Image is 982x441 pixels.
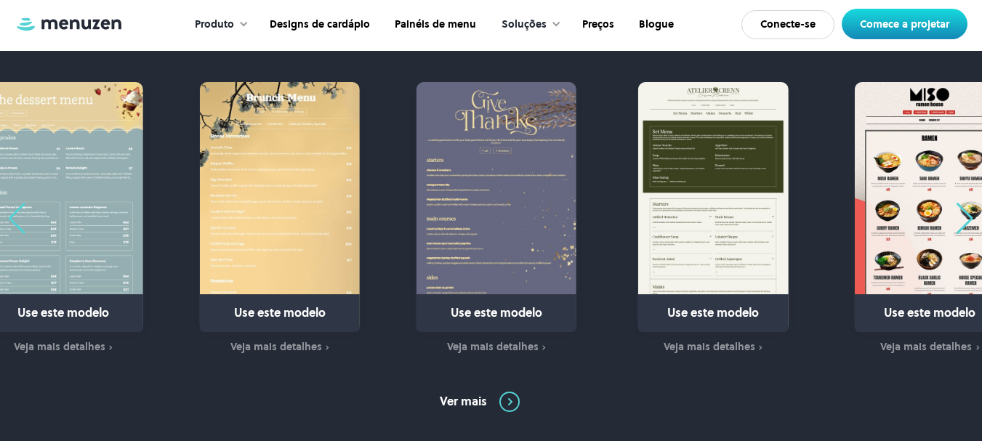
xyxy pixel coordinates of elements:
[447,339,539,354] font: Veja mais detalhes
[760,17,816,31] font: Conecte-se
[416,82,604,355] div: 8 / 31
[741,10,834,39] a: Conecte-se
[381,2,487,47] a: Painéis de menu
[842,9,967,39] a: Comece a projetar
[7,203,27,235] div: Slide anterior
[487,2,568,47] div: Soluções
[638,82,788,332] a: Use este modelo
[582,17,614,31] font: Preços
[440,392,543,412] a: Ver mais
[200,339,360,355] a: Veja mais detalhes
[195,17,234,31] font: Produto
[395,17,476,31] font: Painéis de menu
[639,17,674,31] font: Blogue
[625,2,685,47] a: Blogue
[955,203,975,235] div: Próximo slide
[664,339,755,354] font: Veja mais detalhes
[568,2,625,47] a: Preços
[416,339,576,355] a: Veja mais detalhes
[270,17,370,31] font: Designs de cardápio
[440,393,487,409] font: Ver mais
[14,339,105,354] font: Veja mais detalhes
[200,82,360,332] a: Use este modelo
[256,2,381,47] a: Designs de cardápio
[880,339,972,354] font: Veja mais detalhes
[180,2,256,47] div: Produto
[633,82,821,355] div: 9/31
[200,82,387,355] div: 7 / 31
[416,82,576,332] a: Use este modelo
[633,339,793,355] a: Veja mais detalhes
[230,339,322,354] font: Veja mais detalhes
[860,17,949,31] font: Comece a projetar
[502,17,547,31] font: Soluções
